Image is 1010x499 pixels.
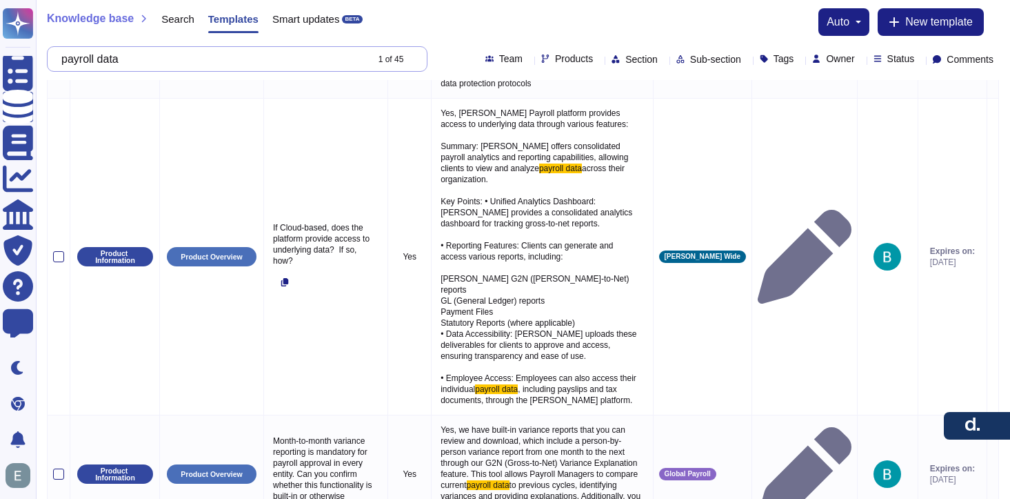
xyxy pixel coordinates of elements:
[665,253,740,260] span: [PERSON_NAME] Wide
[947,55,993,64] span: Comments
[378,55,404,63] div: 1 of 45
[394,251,425,262] p: Yes
[827,17,849,28] span: auto
[181,471,242,478] p: Product Overview
[441,164,639,394] span: across their organization. Key Points: • Unified Analytics Dashboard: [PERSON_NAME] provides a co...
[625,55,658,64] span: Section
[665,471,711,478] span: Global Payroll
[930,474,975,485] span: [DATE]
[3,460,40,491] button: user
[82,250,148,264] p: Product Information
[690,55,741,64] span: Sub-section
[441,384,632,405] span: , including payslips and tax documents, through the [PERSON_NAME] platform.
[774,54,794,63] span: Tags
[826,54,854,63] span: Owner
[82,467,148,482] p: Product Information
[930,257,975,268] span: [DATE]
[930,463,975,474] span: Expires on:
[873,243,901,271] img: user
[873,460,901,488] img: user
[887,54,915,63] span: Status
[441,425,640,490] span: Yes, we have built-in variance reports that you can review and download, which include a person-b...
[270,219,382,270] p: If Cloud-based, does the platform provide access to underlying data? If so, how?
[441,108,630,173] span: Yes, [PERSON_NAME] Payroll platform provides access to underlying data through various features: ...
[272,14,340,24] span: Smart updates
[394,469,425,480] p: Yes
[342,15,362,23] div: BETA
[930,246,975,257] span: Expires on:
[208,14,259,24] span: Templates
[181,253,242,261] p: Product Overview
[827,17,861,28] button: auto
[539,164,582,173] span: payroll data
[499,54,523,63] span: Team
[878,8,984,36] button: New template
[161,14,194,24] span: Search
[905,17,973,28] span: New template
[475,384,518,394] span: payroll data
[6,463,30,488] img: user
[47,13,134,24] span: Knowledge base
[555,54,593,63] span: Products
[54,47,366,71] input: Search by keywords
[467,480,509,490] span: payroll data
